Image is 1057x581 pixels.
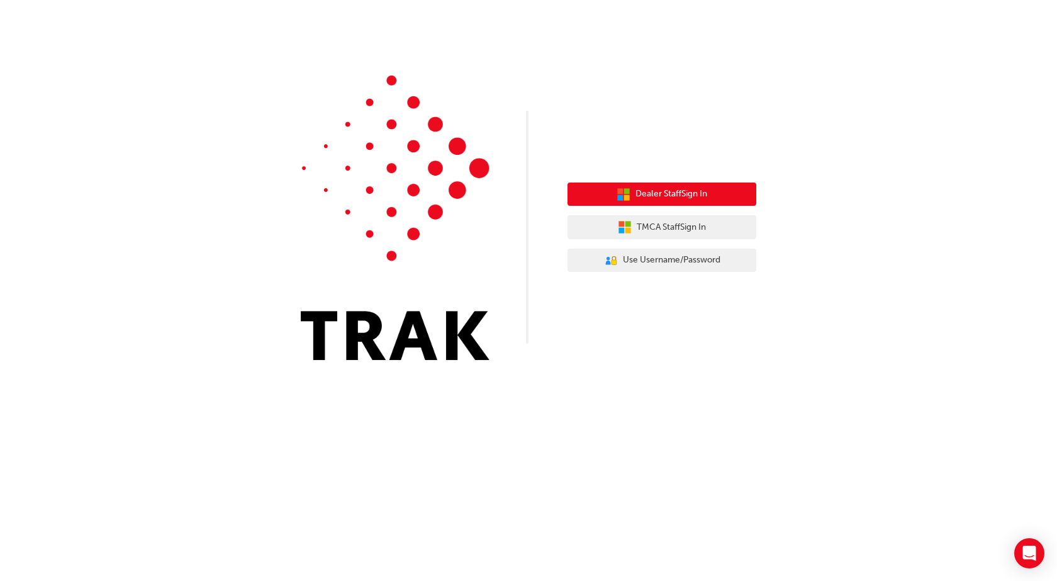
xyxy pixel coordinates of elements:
span: TMCA Staff Sign In [637,220,706,235]
div: Open Intercom Messenger [1014,538,1044,568]
img: Trak [301,76,489,360]
button: TMCA StaffSign In [568,215,756,239]
span: Use Username/Password [623,253,720,268]
button: Dealer StaffSign In [568,183,756,206]
button: Use Username/Password [568,249,756,273]
span: Dealer Staff Sign In [635,187,707,201]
